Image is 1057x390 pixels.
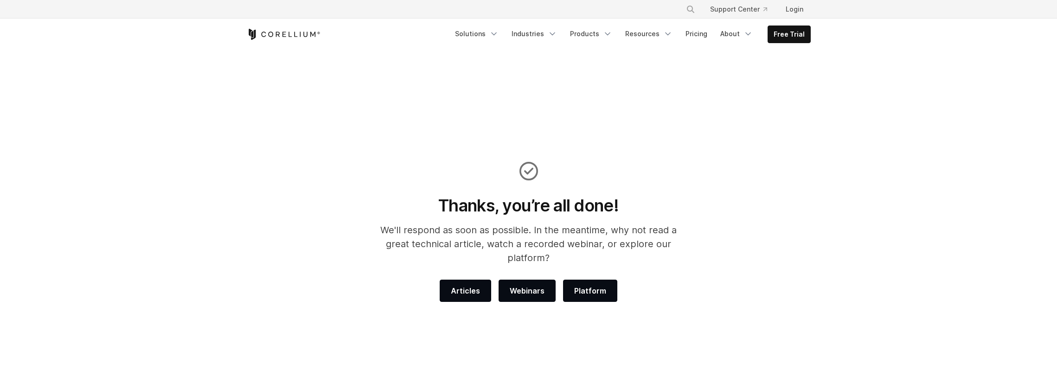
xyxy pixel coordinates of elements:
[715,26,758,42] a: About
[778,1,811,18] a: Login
[247,29,320,40] a: Corellium Home
[451,285,480,296] span: Articles
[574,285,606,296] span: Platform
[440,280,491,302] a: Articles
[680,26,713,42] a: Pricing
[563,280,617,302] a: Platform
[499,280,556,302] a: Webinars
[682,1,699,18] button: Search
[620,26,678,42] a: Resources
[675,1,811,18] div: Navigation Menu
[510,285,545,296] span: Webinars
[768,26,810,43] a: Free Trial
[506,26,563,42] a: Industries
[449,26,811,43] div: Navigation Menu
[564,26,618,42] a: Products
[449,26,504,42] a: Solutions
[703,1,775,18] a: Support Center
[368,195,689,216] h1: Thanks, you’re all done!
[368,223,689,265] p: We'll respond as soon as possible. In the meantime, why not read a great technical article, watch...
